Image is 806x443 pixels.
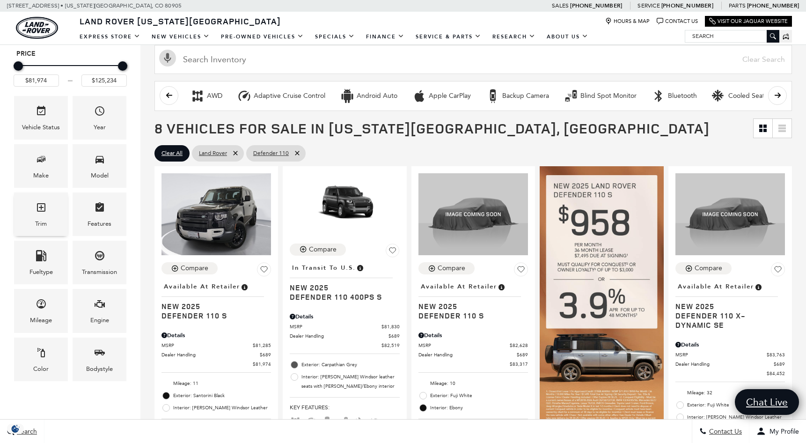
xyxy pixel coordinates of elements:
[82,267,117,277] div: Transmission
[386,244,400,261] button: Save Vehicle
[7,2,182,9] a: [STREET_ADDRESS] • [US_STATE][GEOGRAPHIC_DATA], CO 80905
[173,391,271,400] span: Exterior: Santorini Black
[675,280,785,330] a: Available at RetailerNew 2025Defender 110 X-Dynamic SE
[290,173,399,235] img: 2025 LAND ROVER Defender 110 400PS S
[254,92,325,100] div: Adaptive Cruise Control
[253,342,271,349] span: $81,285
[154,118,710,138] span: 8 Vehicles for Sale in [US_STATE][GEOGRAPHIC_DATA], [GEOGRAPHIC_DATA]
[215,29,309,45] a: Pre-Owned Vehicles
[161,361,271,368] a: $81,974
[73,241,126,284] div: TransmissionTransmission
[356,263,364,273] span: Vehicle has shipped from factory of origin. Estimated time of delivery to Retailer is on average ...
[418,262,475,274] button: Compare Vehicle
[767,370,785,377] span: $84,452
[687,413,785,422] span: Interior: [PERSON_NAME] Windsor Leather
[90,315,109,325] div: Engine
[290,342,399,349] a: $82,519
[301,372,399,391] span: Interior: [PERSON_NAME] Windsor leather seats with [PERSON_NAME]/Ebony interior
[675,361,785,368] a: Dealer Handling $689
[353,418,365,424] span: Bluetooth
[35,219,47,229] div: Trim
[309,245,337,254] div: Compare
[418,342,528,349] a: MSRP $82,628
[36,103,47,122] span: Vehicle
[73,96,126,140] div: YearYear
[502,92,549,100] div: Backup Camera
[646,86,702,106] button: BluetoothBluetooth
[774,361,785,368] span: $689
[322,418,333,424] span: Backup Camera
[16,50,124,58] h5: Price
[73,144,126,188] div: ModelModel
[675,173,785,256] img: 2025 LAND ROVER Defender 110 X-Dynamic SE
[709,18,788,25] a: Visit Our Jaguar Website
[14,192,68,236] div: TrimTrim
[161,173,271,256] img: 2025 LAND ROVER Defender 110 S
[381,323,400,330] span: $81,830
[685,30,779,42] input: Search
[73,338,126,381] div: BodystyleBodystyle
[418,331,528,340] div: Pricing Details - Defender 110 S
[207,92,222,100] div: AWD
[14,96,68,140] div: VehicleVehicle Status
[94,248,105,267] span: Transmission
[290,283,392,292] span: New 2025
[161,302,264,311] span: New 2025
[695,264,722,273] div: Compare
[728,92,768,100] div: Cooled Seats
[707,428,742,436] span: Contact Us
[430,403,528,413] span: Interior: Ebony
[766,428,799,436] span: My Profile
[541,29,594,45] a: About Us
[514,262,528,280] button: Save Vehicle
[657,18,698,25] a: Contact Us
[418,342,510,349] span: MSRP
[36,151,47,170] span: Make
[768,86,787,105] button: scroll right
[159,50,176,66] svg: Click to toggle on voice search
[675,340,785,349] div: Pricing Details - Defender 110 X-Dynamic SE
[712,89,726,103] div: Cooled Seats
[16,17,58,39] img: Land Rover
[381,342,400,349] span: $82,519
[290,261,399,302] a: In Transit to U.S.New 2025Defender 110 400PS S
[421,281,497,292] span: Available at Retailer
[94,199,105,219] span: Features
[185,86,227,106] button: AWDAWD
[741,396,792,408] span: Chat Live
[418,377,528,390] li: Mileage: 10
[729,2,746,9] span: Parts
[94,345,105,364] span: Bodystyle
[678,281,754,292] span: Available at Retailer
[360,29,410,45] a: Finance
[16,17,58,39] a: land-rover
[73,192,126,236] div: FeaturesFeatures
[675,311,778,330] span: Defender 110 X-Dynamic SE
[161,311,264,320] span: Defender 110 S
[94,151,105,170] span: Model
[747,2,799,9] a: [PHONE_NUMBER]
[161,148,183,159] span: Clear All
[161,342,271,349] a: MSRP $81,285
[410,29,487,45] a: Service & Parts
[253,148,289,159] span: Defender 110
[73,289,126,332] div: EngineEngine
[418,361,528,368] a: $83,317
[412,89,426,103] div: Apple CarPlay
[559,86,642,106] button: Blind Spot MonitorBlind Spot Monitor
[675,361,774,368] span: Dealer Handling
[181,264,208,273] div: Compare
[91,170,109,181] div: Model
[232,86,330,106] button: Adaptive Cruise ControlAdaptive Cruise Control
[118,61,127,71] div: Maximum Price
[199,148,227,159] span: Land Rover
[191,89,205,103] div: AWD
[438,264,465,273] div: Compare
[767,351,785,358] span: $83,763
[154,45,792,74] input: Search Inventory
[257,262,271,280] button: Save Vehicle
[161,280,271,320] a: Available at RetailerNew 2025Defender 110 S
[22,122,60,133] div: Vehicle Status
[14,338,68,381] div: ColorColor
[290,332,388,340] span: Dealer Handling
